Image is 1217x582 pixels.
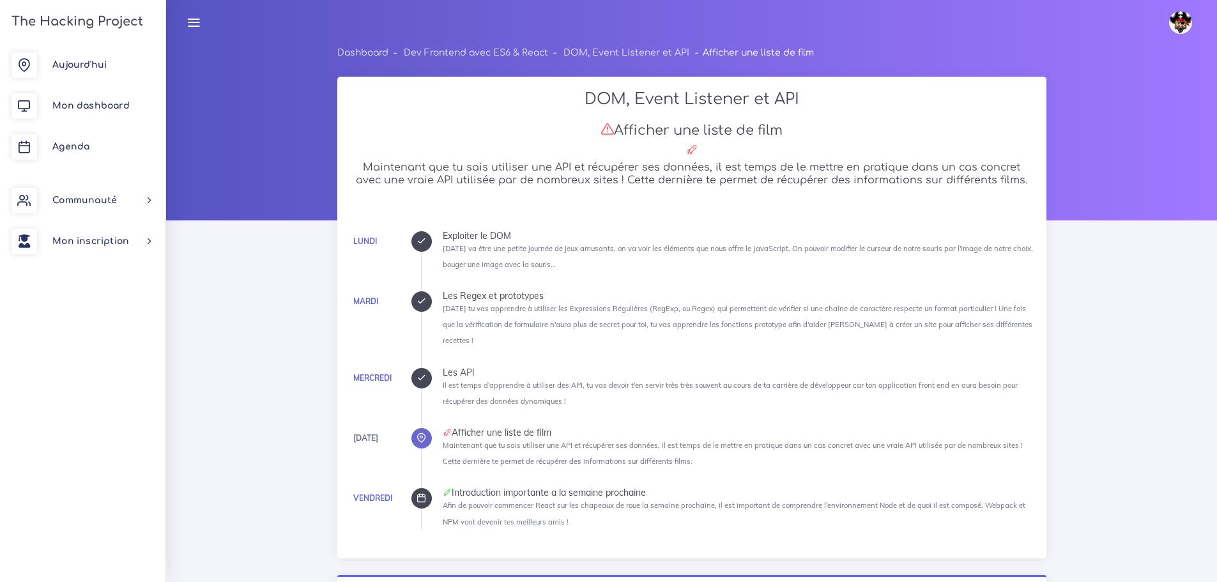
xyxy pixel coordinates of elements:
[337,48,388,57] a: Dashboard
[443,381,1018,406] small: Il est temps d'apprendre à utiliser des API, tu vas devoir t'en servir très très souvent au cours...
[601,122,614,135] i: Attention : nous n'avons pas encore reçu ton projet aujourd'hui. N'oublie pas de le soumettre en ...
[351,162,1033,186] h5: Maintenant que tu sais utiliser une API et récupérer ses données, il est temps de le mettre en pr...
[443,488,452,497] i: Corrections cette journée là
[52,236,129,246] span: Mon inscription
[563,48,689,57] a: DOM, Event Listener et API
[443,291,1033,300] div: Les Regex et prototypes
[443,231,1033,240] div: Exploiter le DOM
[689,45,813,61] li: Afficher une liste de film
[443,428,1033,437] div: Afficher une liste de film
[353,373,392,383] a: Mercredi
[443,501,1025,526] small: Afin de pouvoir commencer React sur les chapeaux de roue la semaine prochaine, il est important d...
[443,488,1033,497] div: Introduction importante a la semaine prochaine
[353,296,378,306] a: Mardi
[52,142,89,151] span: Agenda
[52,60,107,70] span: Aujourd'hui
[443,441,1023,466] small: Maintenant que tu sais utiliser une API et récupérer ses données, il est temps de le mettre en pr...
[686,144,698,155] i: Projet à rendre ce jour-là
[1169,11,1192,34] img: avatar
[351,122,1033,139] h3: Afficher une liste de film
[353,431,378,445] div: [DATE]
[8,15,143,29] h3: The Hacking Project
[443,304,1032,345] small: [DATE] tu vas apprendre à utiliser les Expressions Régulières (RegExp, ou Regex) qui permettent d...
[443,428,452,437] i: Projet à rendre ce jour-là
[443,368,1033,377] div: Les API
[353,236,377,246] a: Lundi
[52,101,130,111] span: Mon dashboard
[404,48,548,57] a: Dev Frontend avec ES6 & React
[443,244,1033,269] small: [DATE] va être une petite journée de jeux amusants, on va voir les éléments que nous offre le Jav...
[52,195,117,205] span: Communauté
[351,90,1033,109] h2: DOM, Event Listener et API
[353,493,392,503] a: Vendredi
